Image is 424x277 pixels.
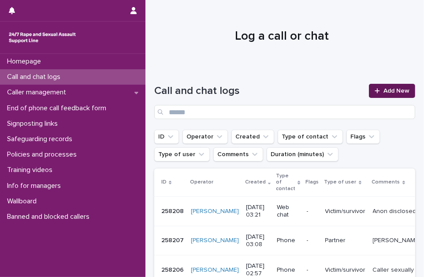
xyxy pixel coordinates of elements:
p: Training videos [4,166,60,174]
p: Comments [372,177,400,187]
button: Created [231,130,274,144]
button: Flags [346,130,380,144]
p: Homepage [4,57,48,66]
a: [PERSON_NAME] [191,208,239,215]
button: Type of contact [278,130,343,144]
p: Operator [190,177,213,187]
p: - [307,208,318,215]
p: Phone [277,237,299,244]
span: Add New [383,88,409,94]
p: Policies and processes [4,150,84,159]
p: - [307,237,318,244]
button: Operator [182,130,228,144]
p: End of phone call feedback form [4,104,113,112]
p: Caller disclosed that his girlfriend was sexually assaulted, and she is struggling at the moment.... [373,235,424,244]
p: Caller management [4,88,73,97]
a: [PERSON_NAME] [191,237,239,244]
a: [PERSON_NAME] [191,266,239,274]
p: Banned and blocked callers [4,213,97,221]
p: [DATE] 03:21 [246,204,270,219]
p: Caller sexually abused as a child. First disclosure. Has not told anyone in over 40 years. Feelin... [373,265,424,274]
h1: Call and chat logs [154,85,364,97]
p: Safeguarding records [4,135,79,143]
p: Wallboard [4,197,44,206]
p: ID [161,177,167,187]
p: Partner [325,237,366,244]
p: 258206 [161,265,186,274]
p: Info for managers [4,182,68,190]
p: [DATE] 03:08 [246,233,270,248]
p: Flags [306,177,319,187]
button: Type of user [154,147,210,161]
p: Victim/survivor [325,266,366,274]
p: 258207 [161,235,186,244]
p: Type of user [324,177,357,187]
p: Anon disclosed that they experienced rape at a party, and are worried about pregnancy. [373,206,424,215]
p: 258208 [161,206,186,215]
p: - [307,266,318,274]
button: Comments [213,147,263,161]
p: Victim/survivor [325,208,366,215]
p: Signposting links [4,120,65,128]
p: Created [245,177,266,187]
p: Phone [277,266,299,274]
button: Duration (minutes) [267,147,338,161]
a: Add New [369,84,415,98]
input: Search [154,105,415,119]
button: ID [154,130,179,144]
p: Type of contact [276,171,295,194]
p: Web chat [277,204,299,219]
h1: Log a call or chat [154,29,409,44]
p: Call and chat logs [4,73,67,81]
img: rhQMoQhaT3yELyF149Cw [7,29,78,46]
